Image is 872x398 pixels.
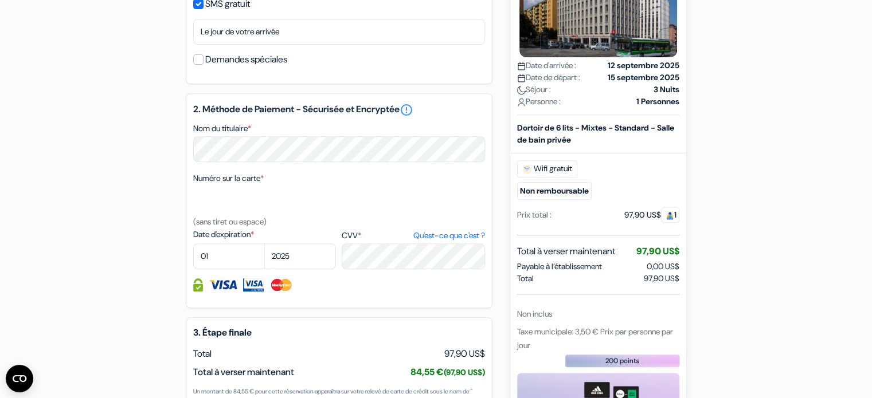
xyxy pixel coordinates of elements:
div: Non inclus [517,308,679,320]
img: user_icon.svg [517,98,526,107]
span: Séjour : [517,84,551,96]
img: calendar.svg [517,62,526,70]
a: Qu'est-ce que c'est ? [413,230,484,242]
img: moon.svg [517,86,526,94]
label: Nom du titulaire [193,123,251,135]
span: Wifi gratuit [517,160,577,178]
label: Demandes spéciales [205,52,287,68]
small: (sans tiret ou espace) [193,216,267,227]
img: calendar.svg [517,74,526,82]
span: Total à verser maintenant [193,366,294,378]
span: Payable à l’établissement [517,261,602,273]
img: Information de carte de crédit entièrement encryptée et sécurisée [193,278,203,291]
span: Total [517,273,534,285]
h5: 3. Étape finale [193,327,485,338]
label: Numéro sur la carte [193,172,264,184]
label: Date d'expiration [193,228,336,241]
img: Visa [209,278,237,291]
span: Date d'arrivée : [517,60,576,72]
span: Total [193,348,212,360]
small: (97,90 US$) [444,367,485,377]
button: Ouvrir le widget CMP [6,365,33,392]
strong: 1 Personnes [636,96,679,108]
span: 1 [661,207,679,223]
strong: 3 Nuits [654,84,679,96]
span: Taxe municipale: 3,50 € Prix par personne par jour [517,326,673,350]
b: Dortoir de 6 lits - Mixtes - Standard - Salle de bain privée [517,123,674,145]
span: Personne : [517,96,561,108]
span: 97,90 US$ [644,273,679,285]
small: Non remboursable [517,182,592,200]
span: 0,00 US$ [647,261,679,271]
span: 97,90 US$ [636,245,679,257]
span: 97,90 US$ [444,347,485,361]
span: Date de départ : [517,72,580,84]
a: error_outline [400,103,413,117]
label: CVV [342,230,484,242]
img: free_wifi.svg [522,164,531,174]
span: 84,55 € [410,366,485,378]
img: Master Card [269,278,293,291]
span: 200 points [605,356,639,366]
img: Visa Electron [243,278,264,291]
div: Prix total : [517,209,552,221]
h5: 2. Méthode de Paiement - Sécurisée et Encryptée [193,103,485,117]
div: 97,90 US$ [624,209,679,221]
strong: 12 septembre 2025 [608,60,679,72]
img: guest.svg [666,211,674,220]
span: Total à verser maintenant [517,245,615,258]
strong: 15 septembre 2025 [608,72,679,84]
